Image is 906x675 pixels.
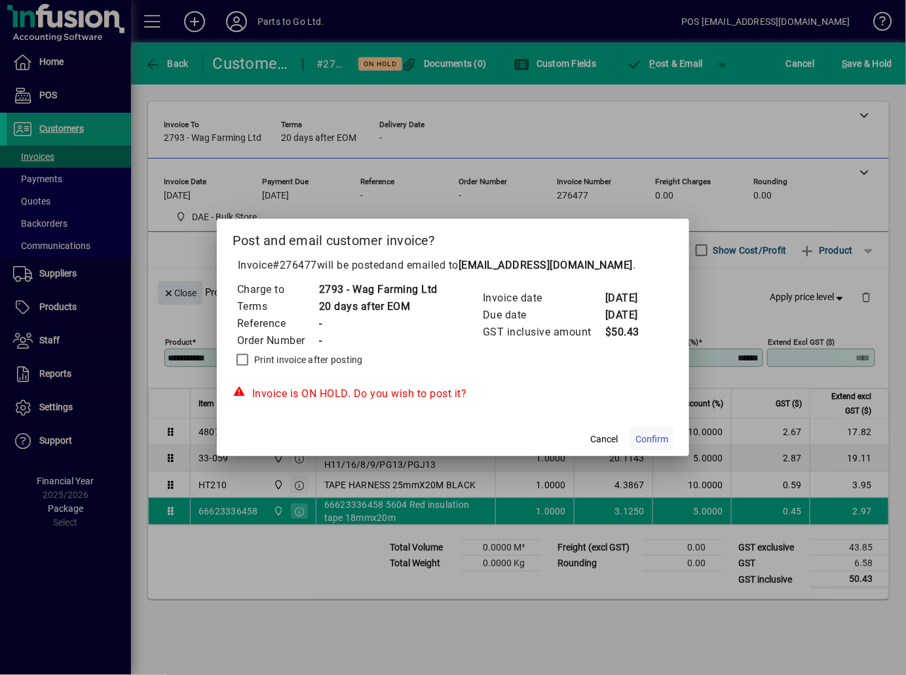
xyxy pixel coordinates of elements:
td: Order Number [236,332,318,349]
td: $50.43 [605,324,657,341]
td: GST inclusive amount [482,324,605,341]
span: Cancel [590,433,618,446]
label: Print invoice after posting [252,353,363,366]
td: - [318,332,438,349]
td: [DATE] [605,307,657,324]
td: Due date [482,307,605,324]
td: Charge to [236,281,318,298]
td: - [318,315,438,332]
td: Terms [236,298,318,315]
td: 20 days after EOM [318,298,438,315]
div: Invoice is ON HOLD. Do you wish to post it? [233,386,673,402]
span: #276477 [273,259,318,271]
b: [EMAIL_ADDRESS][DOMAIN_NAME] [459,259,633,271]
span: and emailed to [385,259,633,271]
p: Invoice will be posted . [233,258,673,273]
button: Cancel [583,427,625,451]
td: Invoice date [482,290,605,307]
td: [DATE] [605,290,657,307]
button: Confirm [630,427,673,451]
span: Confirm [635,433,668,446]
td: 2793 - Wag Farming Ltd [318,281,438,298]
td: Reference [236,315,318,332]
h2: Post and email customer invoice? [217,219,689,257]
